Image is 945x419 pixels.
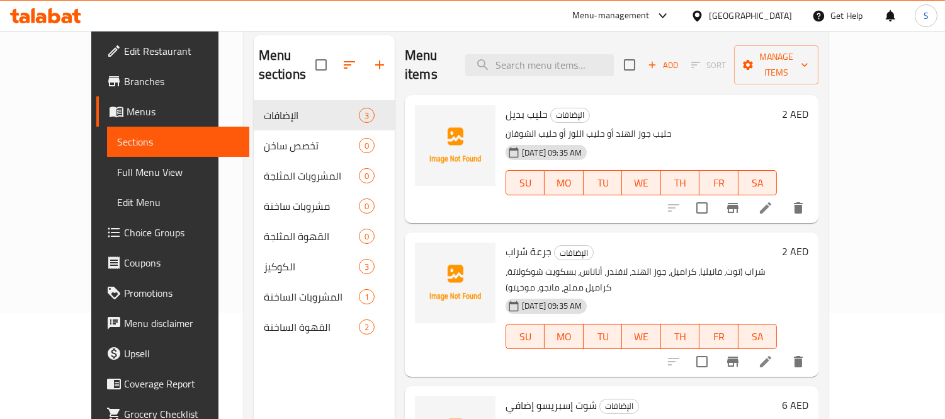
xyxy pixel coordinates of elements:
[643,55,683,75] span: Add item
[589,174,617,192] span: TU
[254,130,395,161] div: تخصص ساخن0
[511,174,540,192] span: SU
[124,316,239,331] span: Menu disclaimer
[511,328,540,346] span: SU
[545,324,583,349] button: MO
[254,191,395,221] div: مشروبات ساخنة0
[689,348,715,375] span: Select to update
[359,319,375,335] div: items
[264,289,359,304] span: المشروبات الساخنة
[646,58,680,72] span: Add
[96,36,249,66] a: Edit Restaurant
[545,170,583,195] button: MO
[117,164,239,180] span: Full Menu View
[744,49,808,81] span: Manage items
[124,43,239,59] span: Edit Restaurant
[783,193,813,223] button: delete
[264,108,359,123] span: الإضافات
[96,338,249,369] a: Upsell
[415,243,495,323] img: جرعة شراب
[264,259,359,274] span: الكوكيز
[643,55,683,75] button: Add
[107,127,249,157] a: Sections
[359,231,374,243] span: 0
[308,52,334,78] span: Select all sections
[734,45,818,84] button: Manage items
[264,168,359,183] span: المشروبات المثلجة
[689,195,715,221] span: Select to update
[254,95,395,347] nav: Menu sections
[359,140,374,152] span: 0
[600,399,638,413] span: الإضافات
[705,174,733,192] span: FR
[124,285,239,301] span: Promotions
[124,225,239,240] span: Choice Groups
[359,110,374,122] span: 3
[551,108,589,122] span: الإضافات
[506,170,545,195] button: SU
[589,328,617,346] span: TU
[506,324,545,349] button: SU
[359,261,374,273] span: 3
[359,198,375,214] div: items
[359,168,375,183] div: items
[627,328,655,346] span: WE
[622,324,660,349] button: WE
[783,347,813,377] button: delete
[554,245,594,260] div: الإضافات
[666,174,694,192] span: TH
[738,324,777,349] button: SA
[627,174,655,192] span: WE
[705,328,733,346] span: FR
[744,328,772,346] span: SA
[254,282,395,312] div: المشروبات الساخنة1
[782,243,808,260] h6: 2 AED
[599,399,639,414] div: الإضافات
[254,100,395,130] div: الإضافات3
[124,376,239,391] span: Coverage Report
[683,55,734,75] span: Select section first
[359,108,375,123] div: items
[264,319,359,335] span: القهوة الساخنة
[572,8,650,23] div: Menu-management
[738,170,777,195] button: SA
[758,354,773,369] a: Edit menu item
[550,328,578,346] span: MO
[264,229,359,244] span: القهوة المثلجة
[96,66,249,96] a: Branches
[264,138,359,153] span: تخصص ساخن
[254,161,395,191] div: المشروبات المثلجة0
[359,200,374,212] span: 0
[718,193,748,223] button: Branch-specific-item
[359,291,374,303] span: 1
[107,187,249,217] a: Edit Menu
[359,138,375,153] div: items
[506,126,777,142] p: حليب جوز الهند أو حليب اللوز أو حليب الشوفان
[365,50,395,80] button: Add section
[359,170,374,182] span: 0
[709,9,792,23] div: [GEOGRAPHIC_DATA]
[744,174,772,192] span: SA
[718,347,748,377] button: Branch-specific-item
[359,229,375,244] div: items
[334,50,365,80] span: Sort sections
[506,105,548,123] span: حليب بديل
[584,170,622,195] button: TU
[264,198,359,214] span: مشروبات ساخنة
[506,396,597,415] span: شوت إسبريسو إضافي
[96,369,249,399] a: Coverage Report
[517,300,587,312] span: [DATE] 09:35 AM
[924,9,929,23] span: S
[555,246,593,260] span: الإضافات
[584,324,622,349] button: TU
[117,134,239,149] span: Sections
[782,396,808,414] h6: 6 AED
[359,289,375,304] div: items
[758,200,773,215] a: Edit menu item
